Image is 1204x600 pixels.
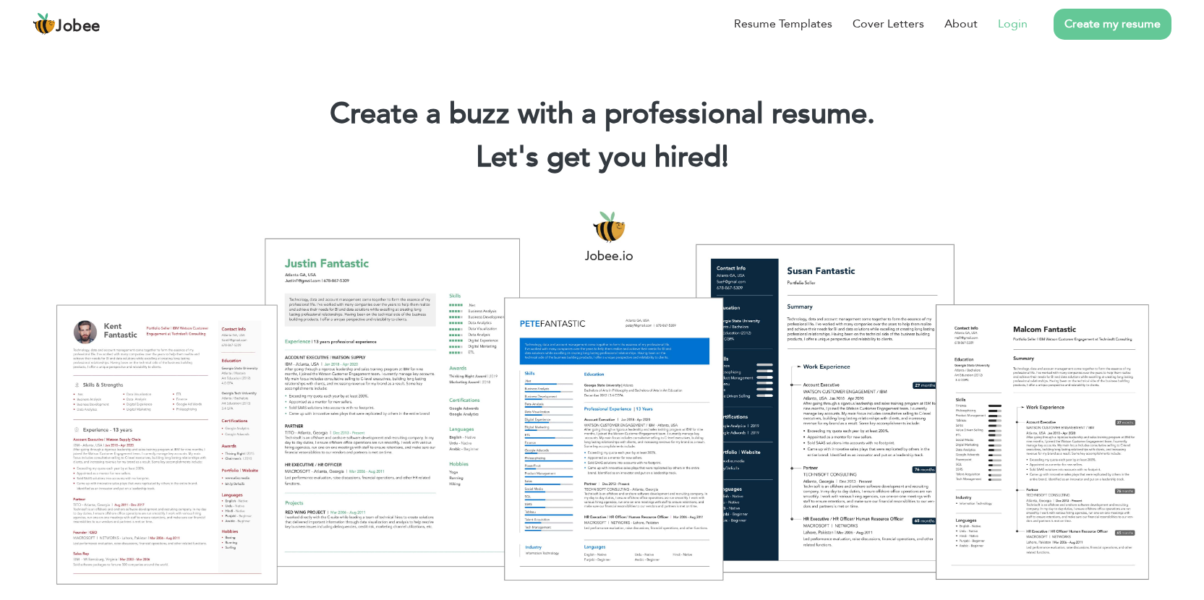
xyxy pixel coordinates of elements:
a: Create my resume [1054,9,1171,40]
h2: Let's [22,139,1182,176]
span: get you hired! [547,137,729,177]
a: Resume Templates [734,15,832,33]
span: Jobee [56,19,101,35]
h1: Create a buzz with a professional resume. [22,95,1182,133]
a: Cover Letters [853,15,924,33]
span: | [722,137,728,177]
a: Jobee [33,12,101,35]
a: Login [998,15,1028,33]
img: jobee.io [33,12,56,35]
a: About [944,15,978,33]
